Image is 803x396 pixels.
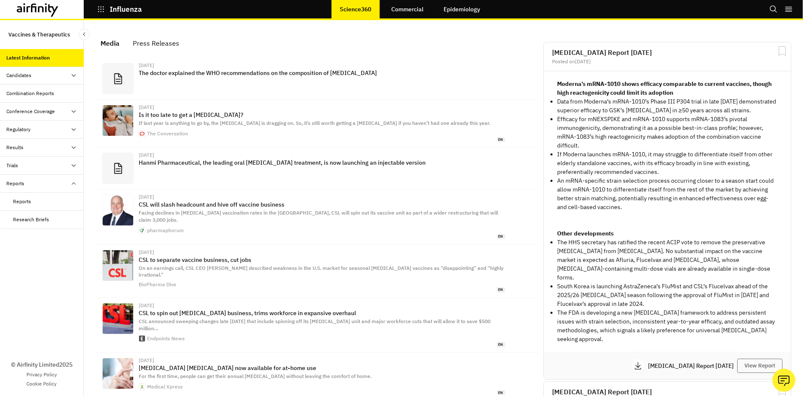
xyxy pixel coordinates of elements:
[139,153,505,158] div: [DATE]
[552,49,782,56] h2: [MEDICAL_DATA] Report [DATE]
[103,250,133,281] img: Z3M6Ly9kaXZlc2l0ZS1zdG9yYWdlL2RpdmVpbWFnZS9HZXR0eUltYWdlcy0xMjg0MTYxNDM4LmpwZw==.webp
[96,100,540,148] a: [DATE]Is it too late to get a [MEDICAL_DATA]?If last year is anything to go by, the [MEDICAL_DATA...
[139,131,145,137] img: web-app-logo-192x192-2d05bdd6de6328146de80245d4685946.png
[147,336,185,341] div: Endpoints News
[139,63,505,68] div: [DATE]
[8,27,70,42] p: Vaccines & Therapeutics
[737,359,782,373] button: View Report
[7,180,25,187] div: Reports
[139,111,505,118] p: Is it too late to get a [MEDICAL_DATA]?
[7,90,54,97] div: Combination Reports
[139,256,505,263] p: CSL to separate vaccine business, cut jobs
[97,2,142,16] button: Influenza
[139,265,503,278] span: On an earnings call, CSL CEO [PERSON_NAME] described weakness in the U.S. market for seasonal [ME...
[103,303,133,334] img: CSL-Behring-shutterstock-social1.jpg
[110,5,142,13] p: Influenza
[557,238,777,282] p: The HHS secretary has ratified the recent ACIP vote to remove the preservative [MEDICAL_DATA] fro...
[777,385,788,396] svg: Bookmark Report
[772,369,795,392] button: Ask our analysts
[7,126,31,133] div: Regulatory
[648,363,737,369] p: [MEDICAL_DATA] Report [DATE]
[103,105,133,136] img: file-20250820-66-5qiwks.jpg
[139,384,145,390] img: web-app-manifest-512x512.png
[7,72,32,79] div: Candidates
[497,234,505,239] span: en
[139,373,372,379] span: For the first time, people can get their annual [MEDICAL_DATA] without leaving the comfort of home.
[13,216,49,223] div: Research Briefs
[7,108,55,115] div: Conference Coverage
[103,195,133,225] img: CSL_Paul%20McKenzie_1200x675.jpg
[557,115,777,150] p: Efficacy for mNEXSPIKE and mRNA-1010 supports mRNA-1083’s pivotal immunogenicity, demonstrating i...
[101,37,119,49] div: Media
[139,159,505,166] p: Hanmi Pharmaceutical, the leading oral [MEDICAL_DATA] treatment, is now launching an injectable v...
[497,287,505,292] span: en
[557,97,777,115] p: Data from Moderna’s mRNA-1010’s Phase III P304 trial in late [DATE] demonstrated superior efficac...
[139,210,498,223] span: Facing declines in [MEDICAL_DATA] vaccination rates in the [GEOGRAPHIC_DATA], CSL will spin out i...
[13,198,31,205] div: Reports
[557,150,777,176] p: If Moderna launches mRNA-1010, it may struggle to differentiate itself from other elderly standal...
[497,137,505,142] span: en
[147,384,183,389] div: Medical Xpress
[139,310,505,316] p: CSL to spin out [MEDICAL_DATA] business, trims workforce in expansive overhaul
[552,388,782,395] h2: [MEDICAL_DATA] Report [DATE]
[96,298,540,353] a: [DATE]CSL to spin out [MEDICAL_DATA] business, trims workforce in expansive overhaulCSL announced...
[103,358,133,389] img: nasal-spray-flu-vaccin.jpg
[557,308,777,344] p: The FDA is developing a new [MEDICAL_DATA] framework to address persistent issues with strain sel...
[139,120,491,126] span: If last year is anything to go by, the [MEDICAL_DATA] is dragging on. So, it’s still worth gettin...
[133,37,179,49] div: Press Releases
[557,80,772,96] strong: Moderna’s mRNA-1010 shows efficacy comparable to current vaccines, though high reactogenicity cou...
[769,2,778,16] button: Search
[147,228,184,233] div: pharmaphorum
[96,148,540,189] a: [DATE]Hanmi Pharmaceutical, the leading oral [MEDICAL_DATA] treatment, is now launching an inject...
[139,318,491,331] span: CSL announced sweeping changes late [DATE] that include spinning off its [MEDICAL_DATA] unit and ...
[139,365,505,371] p: [MEDICAL_DATA] [MEDICAL_DATA] now available for at-home use
[7,162,18,169] div: Trials
[139,201,505,208] p: CSL will slash headcount and hive off vaccine business
[26,371,57,378] a: Privacy Policy
[147,131,188,136] div: The Conversation
[139,70,505,76] p: The doctor explained the WHO recommendations on the composition of [MEDICAL_DATA]
[139,228,145,233] img: favicon.png
[139,194,505,199] div: [DATE]
[139,105,505,110] div: [DATE]
[139,282,176,287] div: BioPharma Dive
[96,189,540,244] a: [DATE]CSL will slash headcount and hive off vaccine businessFacing declines in [MEDICAL_DATA] vac...
[96,58,540,100] a: [DATE]The doctor explained the WHO recommendations on the composition of [MEDICAL_DATA]
[79,29,90,40] button: Close Sidebar
[7,144,24,151] div: Results
[11,360,72,369] p: © Airfinity Limited 2025
[7,54,50,62] div: Latest Information
[139,336,145,342] img: apple-touch-icon.png
[340,6,371,13] p: Science360
[557,230,614,237] strong: Other developments
[27,380,57,388] a: Cookie Policy
[552,59,782,64] div: Posted on [DATE]
[777,46,788,56] svg: Bookmark Report
[497,342,505,347] span: en
[557,282,777,308] p: South Korea is launching AstraZeneca’s FluMist and CSL’s Flucelvax ahead of the 2025/26 [MEDICAL_...
[139,303,505,308] div: [DATE]
[497,390,505,396] span: en
[139,250,505,255] div: [DATE]
[557,176,777,212] p: An mRNA-specific strain selection process occurring closer to a season start could allow mRNA-101...
[139,358,505,363] div: [DATE]
[96,245,540,298] a: [DATE]CSL to separate vaccine business, cut jobsOn an earnings call, CSL CEO [PERSON_NAME] descri...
